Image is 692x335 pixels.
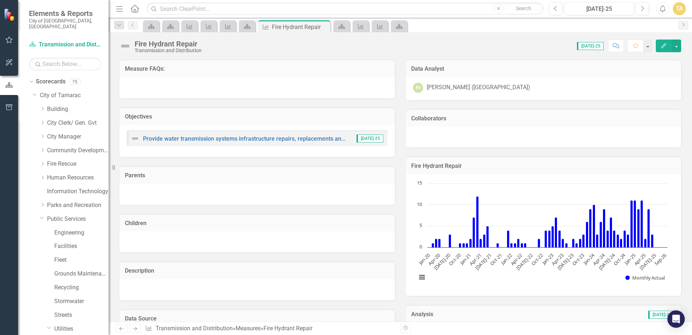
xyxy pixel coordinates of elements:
path: Mar-25, 11. Monthly Actual. [641,200,643,247]
a: Transmission and Distribution [156,325,233,332]
div: Open Intercom Messenger [667,310,685,328]
h3: Collaborators [411,115,676,122]
text: 5 [419,222,422,228]
div: [PERSON_NAME] ([GEOGRAPHIC_DATA]) [427,83,530,92]
path: Jul-24, 4. Monthly Actual. [613,230,616,247]
text: Apr-23 [550,252,565,266]
path: Nov-20, 1. Monthly Actual. [463,243,465,247]
h3: Data Source [125,315,389,322]
div: 75 [69,79,81,85]
path: Apr-23, 2. Monthly Actual. [562,239,564,247]
path: Jul-23, 2. Monthly Actual. [572,239,575,247]
text: [DATE]-25 [638,252,657,271]
path: May-21, 3. Monthly Actual. [483,234,486,247]
a: Facilities [54,242,109,251]
path: Sept - 22, 2. Monthly Actual. [538,239,540,247]
a: Fleet [54,256,109,264]
small: City of [GEOGRAPHIC_DATA], [GEOGRAPHIC_DATA] [29,18,101,30]
path: Apr-22, 1. Monthly Actual. [521,243,523,247]
text: Oct-21 [489,252,503,266]
img: Not Defined [119,40,131,52]
h3: Measure FAQs: [125,66,389,72]
path: Mar-22, 2. Monthly Actual. [517,239,520,247]
img: Not Defined [131,134,139,143]
h3: Parents [125,172,389,179]
path: Mar-23, 4. Monthly Actual. [558,230,561,247]
h3: Objectives [125,113,389,120]
path: Apr-20, 2. Monthly Actual. [438,239,441,247]
path: May-23, 1. Monthly Actual. [565,243,568,247]
path: Nov-22, 4. Monthly Actual. [545,230,547,247]
text: 10 [417,201,422,207]
path: Jan-22, 1. Monthly Actual. [510,243,513,247]
button: Show Monthly Actual [625,274,664,281]
a: Public Services [47,215,109,223]
div: Transmission and Distribution [135,48,202,53]
a: City Manager [47,133,109,141]
a: Measures [236,325,261,332]
path: Jun-21, 5. Monthly Actual. [486,226,489,247]
a: Scorecards [36,78,66,86]
div: Fire Hydrant Repair [272,22,329,32]
span: Search [516,5,531,11]
path: Jul-20, 3. Monthly Actual. [449,234,451,247]
path: Oct-24, 4. Monthly Actual. [624,230,626,247]
text: Apr-25 [633,252,647,266]
a: Streets [54,311,109,319]
path: May-22, 1. Monthly Actual. [524,243,527,247]
a: Building [47,105,109,113]
h3: Children [125,220,389,227]
path: Sep-23, 2. Monthly Actual. [579,239,582,247]
text: Oct-20 [447,252,462,266]
path: Mar-21, 12. Monthly Actual. [476,196,479,247]
text: 15 [417,179,422,186]
div: TA [673,2,686,15]
button: View chart menu, Chart [417,272,427,282]
path: Feb-25, 9. Monthly Actual. [637,209,640,247]
text: [DATE]-22 [515,252,534,271]
a: City Clerk/ Gen. Gvt [47,119,109,127]
text: Jan-21 [458,252,472,266]
path: Mar-24, 6. Monthly Actual. [600,222,602,247]
a: Grounds Maintenance [54,270,109,278]
text: [DATE]-20 [432,252,452,271]
div: » » [145,324,395,333]
a: Information Technology [47,187,109,196]
path: Jan-23, 5. Monthly Actual. [552,226,554,247]
path: Feb-20, 1. Monthly Actual. [432,243,434,247]
h3: Description [125,268,389,274]
path: Feb-23, 7. Monthly Actual. [555,217,557,247]
a: Recycling [54,284,109,292]
a: Fire Rescue [47,160,109,168]
text: Oct-22 [530,252,544,266]
path: Oct-23, 3. Monthly Actual. [582,234,585,247]
text: Oct-23 [571,252,585,266]
text: Jan-20 [417,252,431,266]
path: Sep-24, 2. Monthly Actual. [620,239,623,247]
path: Oct-20, 1. Monthly Actual. [459,243,461,247]
text: Apr-20 [427,252,442,266]
button: [DATE]-25 [565,2,634,15]
path: Sept - 21, 1. Monthly Actual. [497,243,499,247]
a: City of Tamarac [40,91,109,100]
text: Jan-24 [581,252,596,266]
path: Feb-21, 7. Monthly Actual. [473,217,475,247]
a: Utilities [54,325,109,333]
path: Aug-23, 1. Monthly Actual. [575,243,578,247]
path: Jun-24, 7. Monthly Actual. [610,217,612,247]
path: Aug-24, 3. Monthly Actual. [617,234,619,247]
button: Search [506,4,542,14]
a: Engineering [54,229,109,237]
text: [DATE]-24 [597,252,617,271]
h3: Fire Hydrant Repair [411,163,676,169]
text: Jan-25 [623,252,637,266]
span: [DATE]-25 [648,311,675,319]
text: [DATE]-21 [474,252,493,271]
path: Dec-21, 4. Monthly Actual. [507,230,510,247]
path: Dec-24, 11. Monthly Actual. [630,200,633,247]
path: Nov-24, 3. Monthly Actual. [627,234,629,247]
span: [DATE]-25 [577,42,604,50]
path: Mar-20, 2. Monthly Actual. [435,239,438,247]
path: Dec-22, 4. Monthly Actual. [548,230,551,247]
a: Human Resources [47,174,109,182]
